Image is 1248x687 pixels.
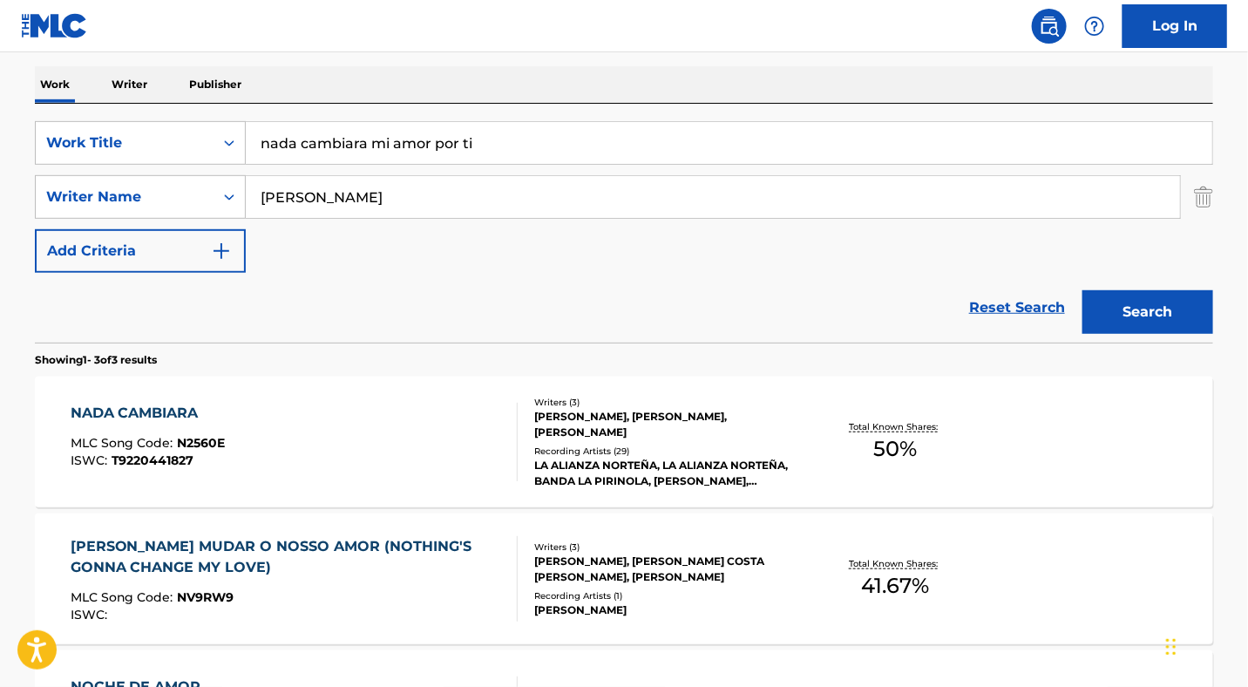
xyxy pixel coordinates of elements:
a: NADA CAMBIARAMLC Song Code:N2560EISWC:T9220441827Writers (3)[PERSON_NAME], [PERSON_NAME], [PERSON... [35,377,1213,507]
p: Publisher [184,66,247,103]
div: Recording Artists ( 29 ) [534,445,797,458]
img: Delete Criterion [1194,175,1213,219]
div: Writers ( 3 ) [534,396,797,409]
span: MLC Song Code : [71,435,178,451]
div: [PERSON_NAME], [PERSON_NAME] COSTA [PERSON_NAME], [PERSON_NAME] [534,554,797,585]
div: LA ALIANZA NORTEÑA, LA ALIANZA NORTEÑA, BANDA LA PIRINOLA, [PERSON_NAME], [PERSON_NAME] [534,458,797,489]
div: [PERSON_NAME], [PERSON_NAME], [PERSON_NAME] [534,409,797,440]
div: [PERSON_NAME] MUDAR O NOSSO AMOR (NOTHING'S GONNA CHANGE MY LOVE) [71,536,504,578]
img: 9d2ae6d4665cec9f34b9.svg [211,241,232,262]
a: Log In [1123,4,1227,48]
span: ISWC : [71,452,112,468]
span: MLC Song Code : [71,589,178,605]
div: [PERSON_NAME] [534,602,797,618]
p: Work [35,66,75,103]
span: ISWC : [71,607,112,622]
p: Total Known Shares: [849,557,942,570]
div: Writers ( 3 ) [534,541,797,554]
span: NV9RW9 [178,589,234,605]
button: Search [1082,290,1213,334]
img: help [1084,16,1105,37]
iframe: Chat Widget [1161,603,1248,687]
div: Writer Name [46,187,203,207]
div: Help [1077,9,1112,44]
div: Work Title [46,133,203,153]
p: Writer [106,66,153,103]
p: Total Known Shares: [849,420,942,433]
img: search [1039,16,1060,37]
span: N2560E [178,435,226,451]
div: Recording Artists ( 1 ) [534,589,797,602]
a: [PERSON_NAME] MUDAR O NOSSO AMOR (NOTHING'S GONNA CHANGE MY LOVE)MLC Song Code:NV9RW9ISWC:Writers... [35,514,1213,644]
p: Showing 1 - 3 of 3 results [35,352,157,368]
div: Drag [1166,621,1177,673]
img: MLC Logo [21,13,88,38]
form: Search Form [35,121,1213,343]
span: 50 % [874,433,918,465]
span: 41.67 % [862,570,930,602]
button: Add Criteria [35,229,246,273]
div: NADA CAMBIARA [71,403,226,424]
a: Reset Search [960,289,1074,327]
a: Public Search [1032,9,1067,44]
span: T9220441827 [112,452,194,468]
